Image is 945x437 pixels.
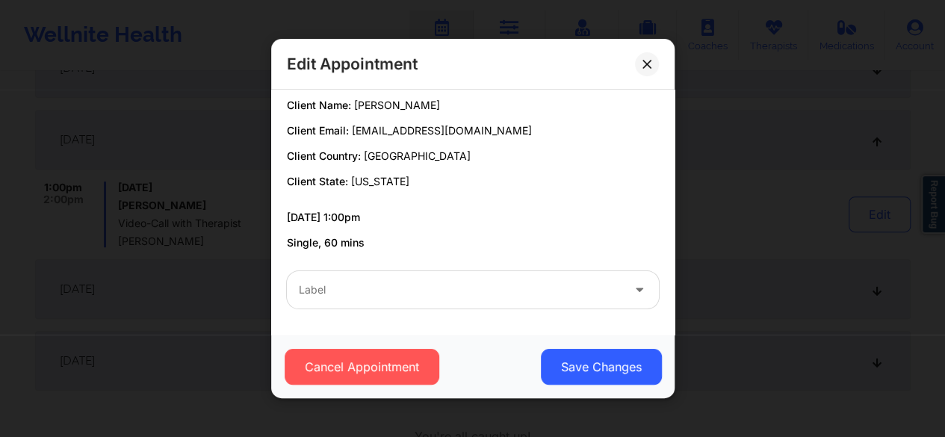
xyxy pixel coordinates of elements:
span: [US_STATE] [351,175,409,187]
p: Single, 60 mins [287,235,659,250]
p: Client Country: [287,149,659,164]
h2: Edit Appointment [287,54,418,74]
button: Cancel Appointment [284,349,439,385]
span: [EMAIL_ADDRESS][DOMAIN_NAME] [352,124,532,137]
p: Client Name: [287,98,659,113]
button: Save Changes [540,349,661,385]
span: [PERSON_NAME] [354,99,440,111]
p: Client State: [287,174,659,189]
span: [GEOGRAPHIC_DATA] [364,149,471,162]
p: [DATE] 1:00pm [287,210,659,225]
p: Client Email: [287,123,659,138]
